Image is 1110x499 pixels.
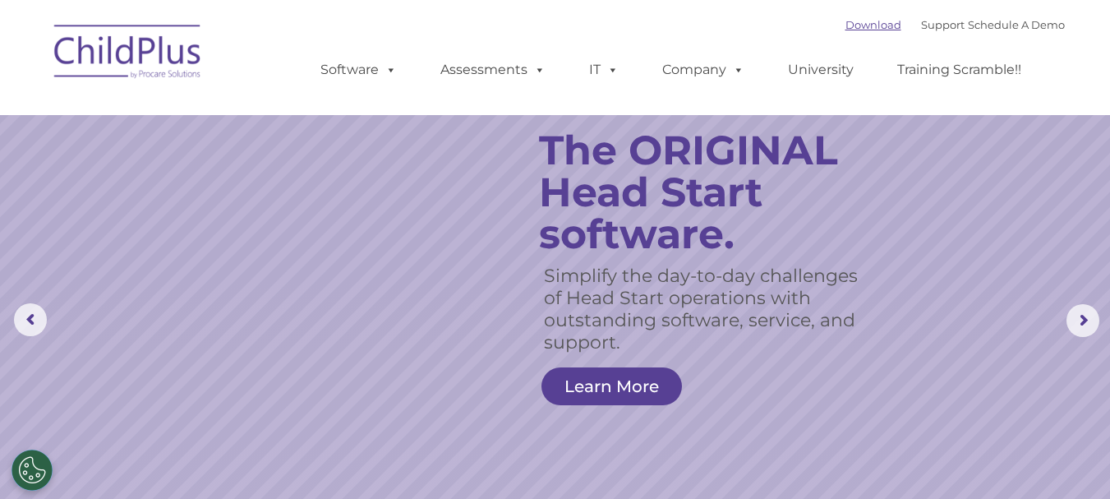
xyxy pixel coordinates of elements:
button: Cookies Settings [12,450,53,491]
a: Training Scramble!! [881,53,1038,86]
rs-layer: The ORIGINAL Head Start software. [539,129,886,255]
a: Learn More [541,367,682,405]
a: University [771,53,870,86]
a: IT [573,53,635,86]
a: Software [304,53,413,86]
rs-layer: Simplify the day-to-day challenges of Head Start operations with outstanding software, service, a... [544,265,868,353]
a: Assessments [424,53,562,86]
span: Last name [228,109,279,121]
span: Phone number [228,176,298,188]
a: Schedule A Demo [968,18,1065,31]
font: | [845,18,1065,31]
img: ChildPlus by Procare Solutions [46,13,210,95]
a: Download [845,18,901,31]
a: Support [921,18,965,31]
iframe: Chat Widget [1028,420,1110,499]
a: Company [646,53,761,86]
